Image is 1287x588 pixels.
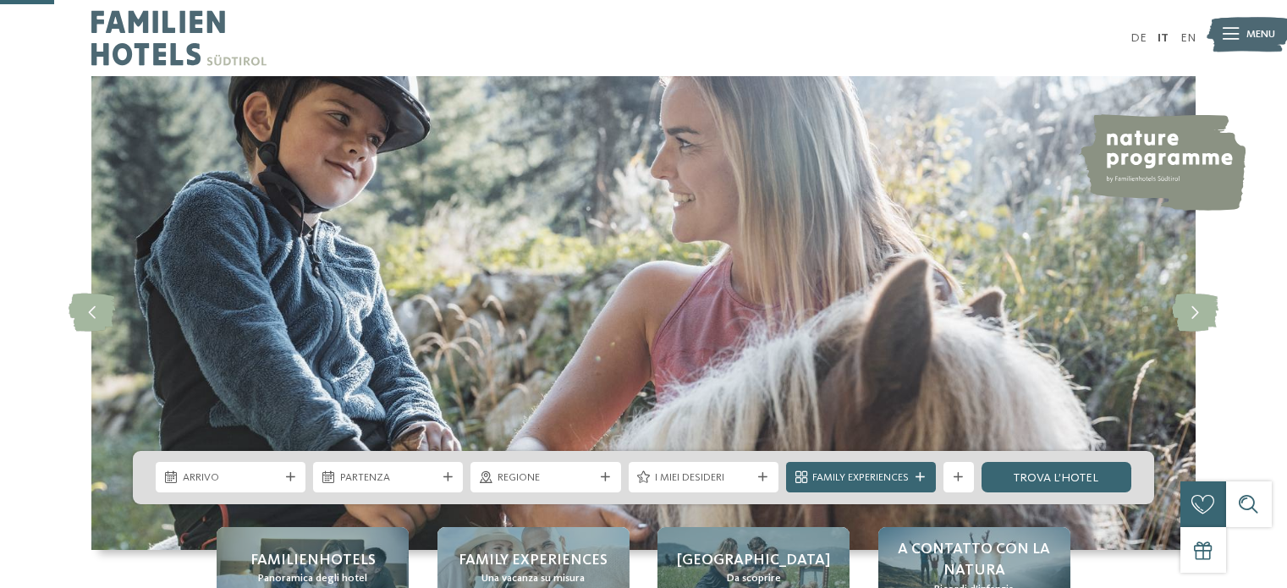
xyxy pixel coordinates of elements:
span: Da scoprire [727,571,781,586]
span: A contatto con la natura [894,539,1055,581]
a: EN [1180,32,1196,44]
a: trova l’hotel [982,462,1131,492]
span: I miei desideri [655,470,751,486]
a: IT [1158,32,1169,44]
span: Family Experiences [812,470,909,486]
span: Regione [498,470,594,486]
img: nature programme by Familienhotels Südtirol [1078,114,1246,211]
span: Arrivo [183,470,279,486]
img: Family hotel Alto Adige: the happy family places! [91,76,1196,550]
a: DE [1130,32,1147,44]
span: Partenza [340,470,437,486]
span: Menu [1246,27,1275,42]
span: Panoramica degli hotel [258,571,367,586]
span: Una vacanza su misura [481,571,585,586]
span: [GEOGRAPHIC_DATA] [677,550,830,571]
span: Familienhotels [250,550,376,571]
span: Family experiences [459,550,608,571]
